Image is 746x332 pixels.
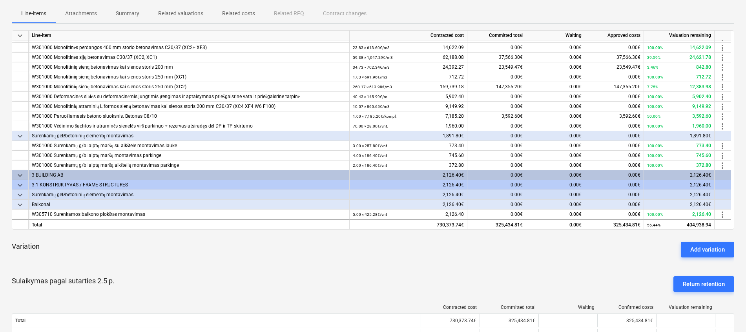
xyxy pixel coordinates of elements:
div: Total [29,219,350,229]
span: 0.00€ [569,113,582,119]
small: 59.38 × 1,047.29€ / m3 [353,55,393,60]
div: 2,126.40€ [350,200,467,210]
div: 14,622.09 [353,43,464,53]
span: 0.00€ [511,153,523,158]
span: more_vert [718,122,727,131]
div: 325,434.81€ [480,314,538,327]
p: Line-items [21,9,46,18]
div: 2,126.40€ [350,170,467,180]
div: 773.40 [353,141,464,151]
div: 14,622.09 [647,43,711,53]
div: 0.00€ [467,200,526,210]
div: 0.00€ [467,190,526,200]
div: 1,891.80€ [644,131,715,141]
small: 100.00% [647,104,663,109]
div: 0.00€ [467,180,526,190]
div: W301000 Surenkamų g/b laiptų maršų aikštelių montavimas parkinge [32,161,346,170]
small: 100.00% [647,153,663,158]
div: 0.00€ [585,190,644,200]
span: 3,592.60€ [502,113,523,119]
span: more_vert [718,82,727,92]
div: Valuation remaining [644,31,715,40]
div: 372.80 [353,161,464,170]
div: 1,960.00 [353,121,464,131]
span: 0.00€ [511,94,523,99]
span: 0.00€ [569,162,582,168]
div: W301000 Monolitinės perdangos 400 mm storio betonavimas C30/37 (XC2+ XF3) [32,43,346,53]
small: 100.00% [647,163,663,168]
span: 0.00€ [569,74,582,80]
small: 70.00 × 28.00€ / vnt. [353,124,388,128]
span: 0.00€ [569,212,582,217]
span: keyboard_arrow_down [15,131,25,141]
div: 0.00€ [526,131,585,141]
div: 0.00€ [526,219,585,229]
div: 24,621.78 [647,53,711,62]
small: 10.57 × 865.65€ / m3 [353,104,390,109]
span: 0.00€ [569,94,582,99]
span: keyboard_arrow_down [15,190,25,200]
div: 3,592.60 [647,111,711,121]
span: 0.00€ [511,212,523,217]
div: 712.72 [647,72,711,82]
iframe: Chat Widget [707,294,746,332]
span: more_vert [718,43,727,53]
span: keyboard_arrow_down [15,200,25,210]
div: 2,126.40€ [350,180,467,190]
div: 404,938.94 [647,220,711,230]
div: 745.60 [647,151,711,161]
button: Return retention [673,276,734,292]
div: 1,891.80€ [350,131,467,141]
div: 0.00€ [526,200,585,210]
div: 0.00€ [526,190,585,200]
small: 39.59% [647,55,660,60]
small: 7.75% [647,85,658,89]
div: 0.00€ [526,170,585,180]
div: 325,434.81€ [467,219,526,229]
small: 3.00 × 257.80€ / vnt [353,144,387,148]
small: 100.00% [647,124,663,128]
span: more_vert [718,102,727,111]
small: 100.00% [647,144,663,148]
p: Sulaikymas pagal sutarties 2.5 p. [12,276,115,292]
div: 842.80 [647,62,711,72]
div: 712.72 [353,72,464,82]
div: 9,149.92 [647,102,711,111]
div: Approved costs [585,31,644,40]
div: 2,126.40€ [350,190,467,200]
small: 5.00 × 425.28€ / vnt [353,212,387,217]
span: 0.00€ [511,123,523,129]
span: 0.00€ [511,74,523,80]
span: 0.00€ [628,74,640,80]
span: 0.00€ [569,123,582,129]
div: 62,188.08 [353,53,464,62]
div: 9,149.92 [353,102,464,111]
div: Waiting [526,31,585,40]
div: 2,126.40€ [644,200,715,210]
span: 147,355.20€ [496,84,523,89]
small: 2.00 × 186.40€ / vnt [353,163,387,168]
div: 159,739.18 [353,82,464,92]
span: 0.00€ [628,162,640,168]
div: Committed total [483,305,536,310]
div: Balkonai [32,200,346,210]
span: 0.00€ [569,143,582,148]
div: 0.00€ [467,131,526,141]
small: 100.00% [647,95,663,99]
span: more_vert [718,151,727,161]
span: 23,549.47€ [616,64,640,70]
p: Summary [116,9,139,18]
div: W301000 Monolitinių sienų betonavimas kai sienos storis 200 mm [32,62,346,72]
div: 1,960.00 [647,121,711,131]
div: Waiting [542,305,595,310]
span: keyboard_arrow_down [15,181,25,190]
div: W301000 Paruošiamasis betono sluoksnis. Betonas C8/10 [32,111,346,121]
span: 0.00€ [569,45,582,50]
small: 100.00% [647,46,663,50]
div: 2,126.40 [647,210,711,219]
div: W301000 Monolitinių sienų betonavimas kai sienos storis 250 mm (XC2) [32,82,346,92]
span: 0.00€ [628,153,640,158]
div: W301000 Vėdinimo šachtos ir atraminės sienelės virš parkingo + rezervas atsiradęs dėl DP ir TP sk... [32,121,346,131]
div: W301000 Deformacinės siūlės su deformacinėmis jungtimis įrengimas ir aptaisymnas priešgaisrine va... [32,92,346,102]
div: W301000 Surenkamų g/b laiptų maršų montavimas parkinge [32,151,346,161]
